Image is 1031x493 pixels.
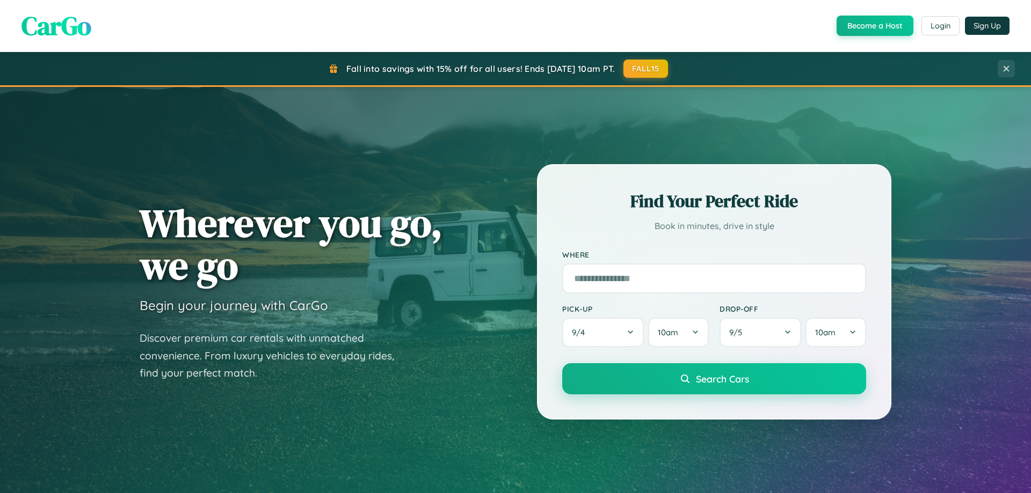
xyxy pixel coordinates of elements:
[648,318,709,347] button: 10am
[658,327,678,337] span: 10am
[729,327,747,337] span: 9 / 5
[815,327,836,337] span: 10am
[562,304,709,313] label: Pick-up
[140,329,408,382] p: Discover premium car rentals with unmatched convenience. From luxury vehicles to everyday rides, ...
[562,189,866,213] h2: Find Your Perfect Ride
[921,16,960,35] button: Login
[140,297,328,313] h3: Begin your journey with CarGo
[346,63,615,74] span: Fall into savings with 15% off for all users! Ends [DATE] 10am PT.
[720,304,866,313] label: Drop-off
[696,373,749,385] span: Search Cars
[562,250,866,259] label: Where
[562,318,644,347] button: 9/4
[623,60,669,78] button: FALL15
[572,327,590,337] span: 9 / 4
[965,17,1010,35] button: Sign Up
[562,218,866,234] p: Book in minutes, drive in style
[805,318,866,347] button: 10am
[140,202,442,286] h1: Wherever you go, we go
[21,8,91,43] span: CarGo
[562,363,866,394] button: Search Cars
[837,16,913,36] button: Become a Host
[720,318,801,347] button: 9/5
